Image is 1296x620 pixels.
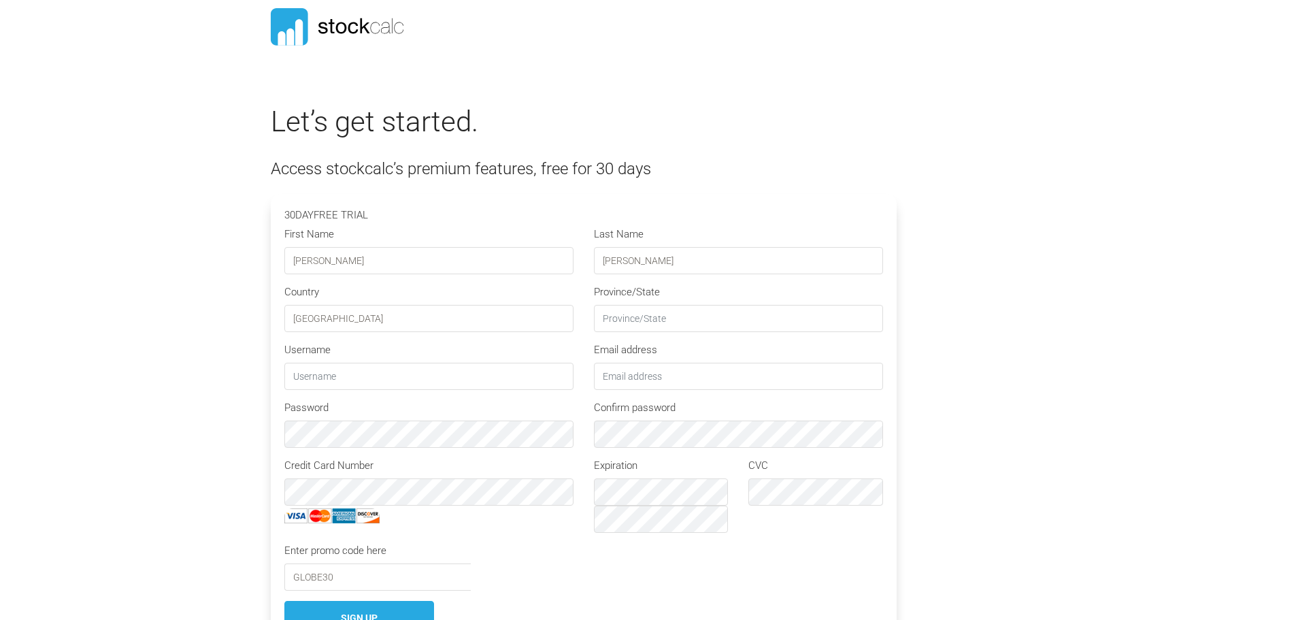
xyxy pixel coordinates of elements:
span: FREE TRIAL [314,209,368,221]
label: Email address [594,342,657,358]
input: Last Name e.g. Smith [594,247,883,274]
label: CVC [748,458,768,474]
h2: Let’s get started. [271,105,897,139]
label: First Name [284,227,334,242]
label: Expiration [594,458,637,474]
label: Confirm password [594,400,676,416]
label: Username [284,342,331,358]
label: Enter promo code here [284,543,386,559]
label: Province/State [594,284,660,300]
input: Province/State [594,305,883,332]
input: First Name e.g. John [284,247,574,274]
h4: Access stockcalc’s premium features, free for 30 days [271,159,897,179]
label: Password [284,400,329,416]
input: Username [284,363,574,390]
label: Credit Card Number [284,458,373,474]
label: Country [284,284,319,300]
span: DAY [295,209,314,221]
input: Country [284,305,574,332]
span: 30 [284,209,295,221]
label: Last Name [594,227,644,242]
input: Email address [594,363,883,390]
img: CC_icons.png [284,508,380,523]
